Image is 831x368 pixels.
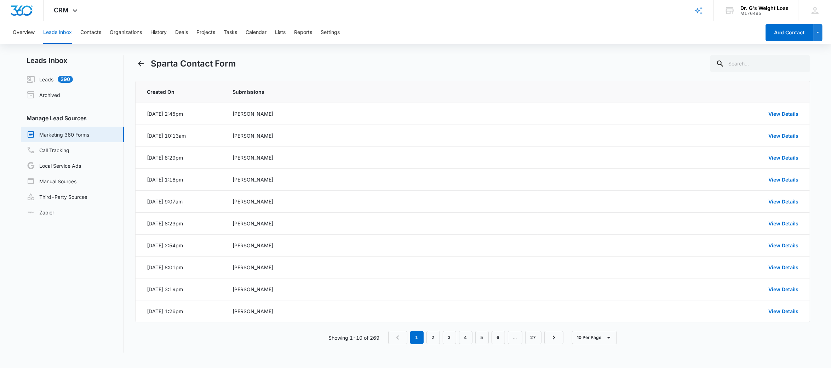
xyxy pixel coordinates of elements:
a: Call Tracking [27,146,69,154]
button: Settings [321,21,340,44]
div: [PERSON_NAME] [233,176,530,183]
button: Lists [275,21,286,44]
a: Manual Sources [27,177,76,185]
div: [PERSON_NAME] [233,154,530,161]
a: View Details [768,220,798,226]
span: Submissions [233,88,530,96]
button: Contacts [80,21,101,44]
div: [PERSON_NAME] [233,264,530,271]
span: CRM [54,6,69,14]
button: Overview [13,21,35,44]
a: Page 3 [443,331,456,344]
button: Deals [175,21,188,44]
input: Search... [710,55,810,72]
div: [PERSON_NAME] [233,242,530,249]
a: Page 5 [475,331,489,344]
div: [DATE] 1:16pm [147,176,183,183]
div: [PERSON_NAME] [233,110,530,117]
a: Page 6 [492,331,505,344]
button: History [150,21,167,44]
p: Showing 1-10 of 269 [329,334,380,341]
button: Tasks [224,21,237,44]
a: Archived [27,91,60,99]
div: [DATE] 9:07am [147,198,183,205]
a: Zapier [27,209,54,216]
span: Created On [147,88,216,96]
a: Page 2 [426,331,440,344]
div: [DATE] 2:54pm [147,242,183,249]
button: Calendar [246,21,267,44]
nav: Pagination [388,331,563,344]
a: Third-Party Sources [27,192,87,201]
h2: Leads Inbox [21,55,124,66]
a: View Details [768,286,798,292]
div: account name [740,5,789,11]
a: Leads390 [27,75,73,84]
a: Marketing 360 Forms [27,130,89,139]
a: View Details [768,242,798,248]
a: View Details [768,111,798,117]
button: Back [135,58,147,69]
a: Next Page [544,331,563,344]
div: [DATE] 8:23pm [147,220,183,227]
button: Reports [294,21,312,44]
a: View Details [768,308,798,314]
a: Page 27 [525,331,541,344]
div: account id [740,11,789,16]
h1: Sparta Contact Form [151,57,236,70]
button: Projects [196,21,215,44]
h3: Manage Lead Sources [21,114,124,122]
div: [DATE] 2:45pm [147,110,183,117]
a: View Details [768,177,798,183]
button: 10 Per Page [572,331,617,344]
a: Local Service Ads [27,161,81,170]
a: View Details [768,199,798,205]
div: [PERSON_NAME] [233,132,530,139]
div: [PERSON_NAME] [233,220,530,227]
div: [PERSON_NAME] [233,307,530,315]
a: View Details [768,155,798,161]
button: Leads Inbox [43,21,72,44]
div: [DATE] 10:13am [147,132,186,139]
div: [DATE] 3:19pm [147,286,183,293]
em: 1 [410,331,424,344]
button: Add Contact [766,24,813,41]
div: [DATE] 1:26pm [147,307,183,315]
button: Organizations [110,21,142,44]
a: View Details [768,133,798,139]
div: [PERSON_NAME] [233,286,530,293]
div: [PERSON_NAME] [233,198,530,205]
a: View Details [768,264,798,270]
div: [DATE] 8:29pm [147,154,183,161]
div: [DATE] 8:01pm [147,264,183,271]
a: Page 4 [459,331,472,344]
